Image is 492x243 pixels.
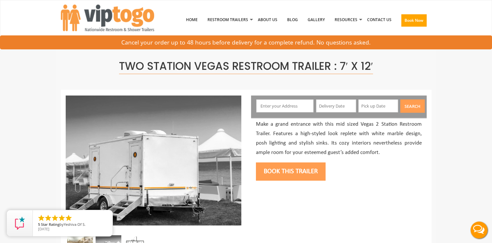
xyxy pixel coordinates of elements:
[362,3,396,37] a: Contact Us
[13,217,26,230] img: Review Rating
[65,214,73,222] li: 
[119,58,373,74] span: Two Station Vegas Restroom Trailer : 7′ x 12′
[61,5,154,31] img: VIPTOGO
[38,222,40,227] span: 5
[358,99,398,112] input: Pick up Date
[303,3,330,37] a: Gallery
[396,3,432,41] a: Book Now
[203,3,253,37] a: Restroom Trailers
[400,99,425,113] button: Search
[66,96,241,225] img: Side view of two station restroom trailer with separate doors for males and females
[466,217,492,243] button: Live Chat
[181,3,203,37] a: Home
[256,162,326,181] button: Book this trailer
[282,3,303,37] a: Blog
[51,214,59,222] li: 
[37,214,45,222] li: 
[401,14,427,27] button: Book Now
[58,214,66,222] li: 
[38,226,49,231] span: [DATE]
[41,222,60,227] span: Star Rating
[256,120,422,158] p: Make a grand entrance with this mid sized Vegas 2 Station Restroom Trailer. Features a high-style...
[64,222,86,227] span: Yeshiva Of S.
[253,3,282,37] a: About Us
[330,3,362,37] a: Resources
[256,99,313,112] input: Enter your Address
[38,223,107,227] span: by
[44,214,52,222] li: 
[316,99,356,112] input: Delivery Date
